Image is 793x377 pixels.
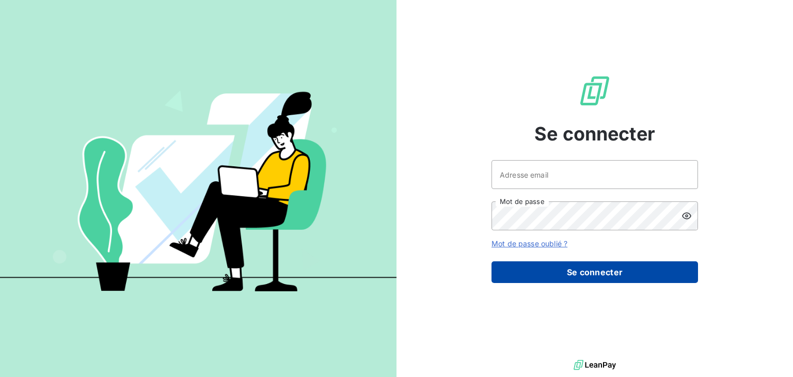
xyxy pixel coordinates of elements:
img: Logo LeanPay [578,74,611,107]
span: Se connecter [534,120,655,148]
input: placeholder [491,160,698,189]
a: Mot de passe oublié ? [491,239,567,248]
button: Se connecter [491,261,698,283]
img: logo [574,357,616,373]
